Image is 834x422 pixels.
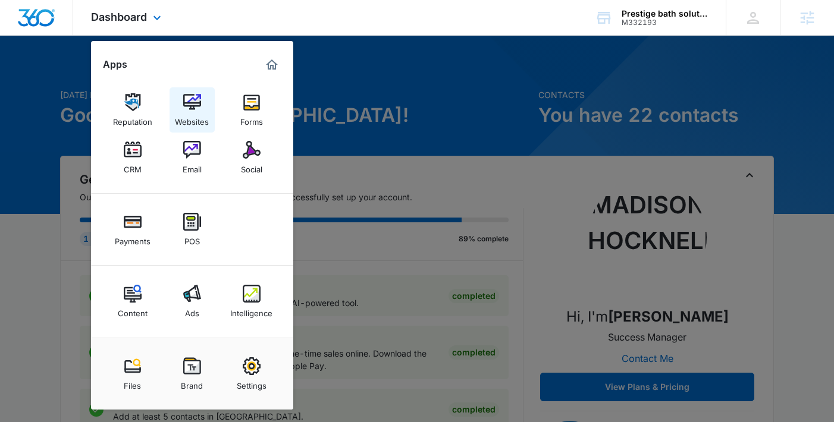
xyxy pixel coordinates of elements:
a: Social [229,135,274,180]
a: Forms [229,87,274,133]
img: logo_orange.svg [19,19,29,29]
div: Email [183,159,202,174]
a: Content [110,279,155,324]
a: Payments [110,207,155,252]
span: Dashboard [91,11,147,23]
div: Brand [181,375,203,390]
div: Payments [115,231,151,246]
div: Ads [185,303,199,318]
div: Files [124,375,141,390]
h2: Apps [103,59,127,70]
div: account name [622,9,708,18]
div: Reputation [113,111,152,127]
div: CRM [124,159,142,174]
a: Settings [229,351,274,396]
div: Forms [240,111,263,127]
div: Social [241,159,262,174]
a: Marketing 360® Dashboard [262,55,281,74]
a: Brand [170,351,215,396]
img: tab_domain_overview_orange.svg [32,69,42,78]
a: Email [170,135,215,180]
a: Websites [170,87,215,133]
a: POS [170,207,215,252]
div: Intelligence [230,303,272,318]
div: Domain: [DOMAIN_NAME] [31,31,131,40]
div: Content [118,303,148,318]
div: Keywords by Traffic [131,70,200,78]
a: Reputation [110,87,155,133]
div: POS [184,231,200,246]
a: Intelligence [229,279,274,324]
div: Settings [237,375,266,390]
a: Files [110,351,155,396]
div: account id [622,18,708,27]
div: Websites [175,111,209,127]
div: Domain Overview [45,70,106,78]
img: website_grey.svg [19,31,29,40]
a: Ads [170,279,215,324]
div: v 4.0.25 [33,19,58,29]
img: tab_keywords_by_traffic_grey.svg [118,69,128,78]
a: CRM [110,135,155,180]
